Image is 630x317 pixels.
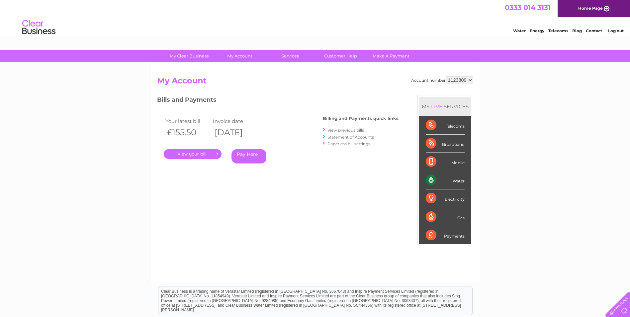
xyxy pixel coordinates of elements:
[327,141,370,146] a: Paperless bill settings
[513,28,526,33] a: Water
[548,28,568,33] a: Telecoms
[327,135,374,140] a: Statement of Accounts
[22,17,56,38] img: logo.png
[426,226,465,244] div: Payments
[426,208,465,226] div: Gas
[608,28,624,33] a: Log out
[212,50,267,62] a: My Account
[419,97,471,116] div: MY SERVICES
[313,50,368,62] a: Customer Help
[426,116,465,135] div: Telecoms
[426,135,465,153] div: Broadband
[426,153,465,171] div: Mobile
[164,117,212,126] td: Your latest bill
[530,28,544,33] a: Energy
[430,103,444,110] div: LIVE
[426,189,465,208] div: Electricity
[364,50,418,62] a: Make A Payment
[157,76,473,89] h2: My Account
[164,126,212,139] th: £155.50
[162,50,217,62] a: My Clear Business
[505,3,551,12] a: 0333 014 3131
[211,117,259,126] td: Invoice date
[164,149,222,159] a: .
[426,171,465,189] div: Water
[327,128,364,133] a: View previous bills
[586,28,602,33] a: Contact
[158,4,472,32] div: Clear Business is a trading name of Verastar Limited (registered in [GEOGRAPHIC_DATA] No. 3667643...
[572,28,582,33] a: Blog
[323,116,399,121] h4: Billing and Payments quick links
[263,50,317,62] a: Services
[231,149,266,163] a: Pay Here
[157,95,399,107] h3: Bills and Payments
[211,126,259,139] th: [DATE]
[411,76,473,84] div: Account number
